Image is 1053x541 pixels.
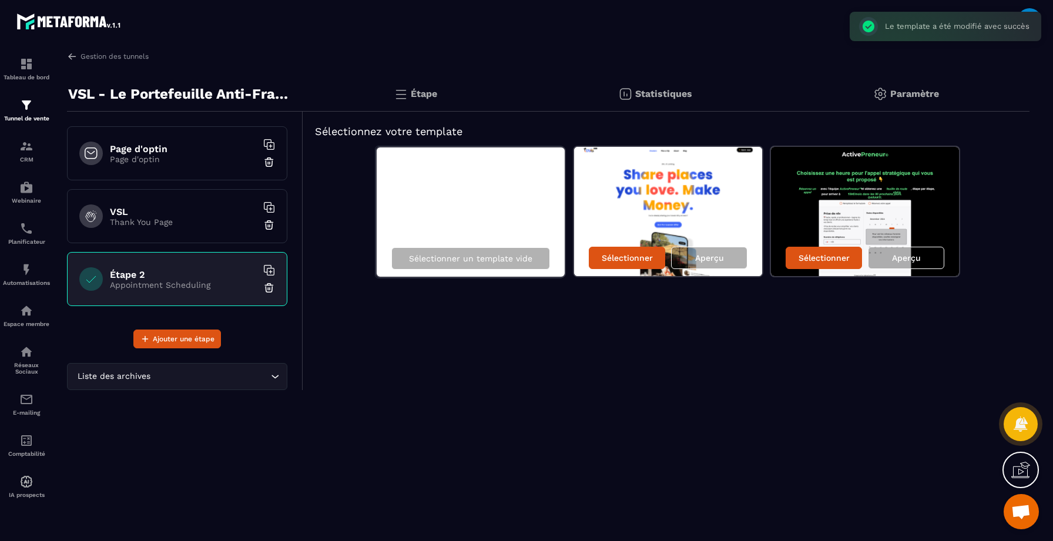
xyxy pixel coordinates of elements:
img: trash [263,219,275,231]
a: formationformationTableau de bord [3,48,50,89]
a: accountantaccountantComptabilité [3,425,50,466]
img: formation [19,98,33,112]
p: Paramètre [890,88,939,99]
p: Aperçu [892,253,921,263]
span: Liste des archives [75,370,153,383]
p: Espace membre [3,321,50,327]
p: Aperçu [695,253,724,263]
h6: Étape 2 [110,269,257,280]
span: Ajouter une étape [153,333,214,345]
img: bars.0d591741.svg [394,87,408,101]
a: automationsautomationsEspace membre [3,295,50,336]
p: Sélectionner un template vide [409,254,532,263]
img: trash [263,156,275,168]
a: Gestion des tunnels [67,51,149,62]
img: accountant [19,434,33,448]
img: image [574,147,762,276]
p: Statistiques [635,88,692,99]
p: Comptabilité [3,451,50,457]
img: automations [19,475,33,489]
a: social-networksocial-networkRéseaux Sociaux [3,336,50,384]
img: setting-gr.5f69749f.svg [873,87,887,101]
p: Thank You Page [110,217,257,227]
img: image [771,147,959,276]
img: logo [16,11,122,32]
a: formationformationTunnel de vente [3,89,50,130]
input: Search for option [153,370,268,383]
p: E-mailing [3,409,50,416]
img: automations [19,304,33,318]
a: Ouvrir le chat [1004,494,1039,529]
p: Page d'optin [110,154,257,164]
img: stats.20deebd0.svg [618,87,632,101]
p: Tableau de bord [3,74,50,80]
img: email [19,392,33,406]
img: formation [19,57,33,71]
a: automationsautomationsAutomatisations [3,254,50,295]
p: CRM [3,156,50,163]
h5: Sélectionnez votre template [315,123,1018,140]
p: Réseaux Sociaux [3,362,50,375]
div: Search for option [67,363,287,390]
p: Appointment Scheduling [110,280,257,290]
h6: Page d'optin [110,143,257,154]
p: Webinaire [3,197,50,204]
p: Sélectionner [799,253,850,263]
p: Automatisations [3,280,50,286]
a: automationsautomationsWebinaire [3,172,50,213]
a: emailemailE-mailing [3,384,50,425]
button: Ajouter une étape [133,330,221,348]
p: IA prospects [3,492,50,498]
img: formation [19,139,33,153]
img: trash [263,282,275,294]
img: social-network [19,345,33,359]
p: Étape [411,88,437,99]
p: Tunnel de vente [3,115,50,122]
img: automations [19,180,33,194]
a: schedulerschedulerPlanificateur [3,213,50,254]
img: arrow [67,51,78,62]
p: VSL - Le Portefeuille Anti-Fragile [68,82,294,106]
h6: VSL [110,206,257,217]
img: automations [19,263,33,277]
a: formationformationCRM [3,130,50,172]
img: scheduler [19,221,33,236]
p: Planificateur [3,238,50,245]
p: Sélectionner [602,253,653,263]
